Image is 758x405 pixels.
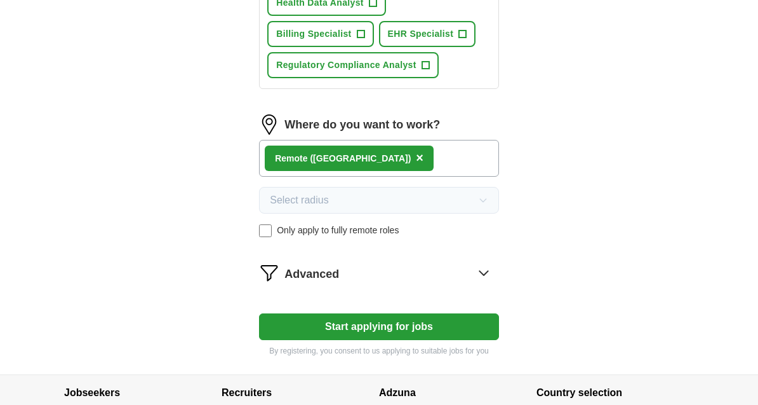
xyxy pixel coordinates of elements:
[267,21,373,47] button: Billing Specialist
[275,152,411,165] div: Remote ([GEOGRAPHIC_DATA])
[284,266,339,283] span: Advanced
[277,224,399,237] span: Only apply to fully remote roles
[259,114,279,135] img: location.png
[276,58,416,72] span: Regulatory Compliance Analyst
[259,187,499,214] button: Select radius
[259,224,272,237] input: Only apply to fully remote roles
[416,149,423,168] button: ×
[270,193,329,208] span: Select radius
[267,52,438,78] button: Regulatory Compliance Analyst
[388,27,454,41] span: EHR Specialist
[259,345,499,357] p: By registering, you consent to us applying to suitable jobs for you
[259,313,499,340] button: Start applying for jobs
[259,263,279,283] img: filter
[416,151,423,165] span: ×
[379,21,476,47] button: EHR Specialist
[284,116,440,134] label: Where do you want to work?
[276,27,351,41] span: Billing Specialist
